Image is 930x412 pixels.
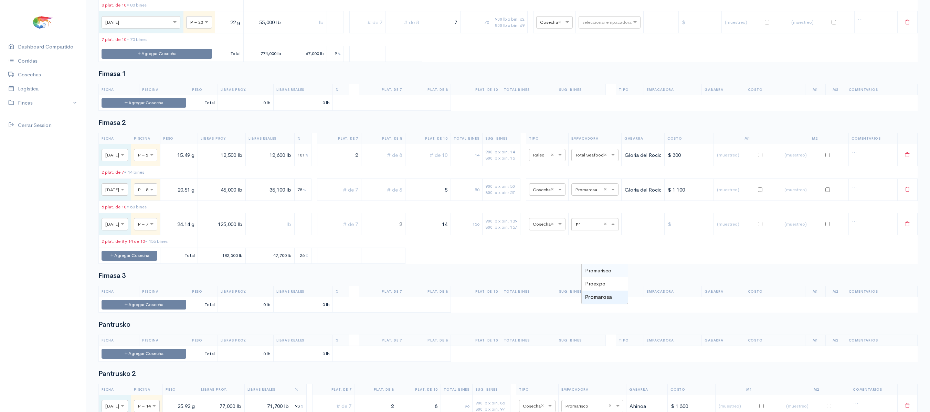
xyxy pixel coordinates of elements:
[616,335,644,346] th: Tipo
[163,217,195,231] input: g
[189,95,218,111] td: Total
[98,321,918,328] h2: Pantrusko
[364,148,402,162] input: # de 8
[218,297,273,313] td: 0 lb
[667,148,711,162] input: $
[359,84,405,95] th: Plat. de 7
[364,183,402,197] input: # de 8
[472,384,510,395] th: Sug. Bines
[126,2,147,8] span: = 80 bines
[791,17,832,27] input: (muestreo)
[644,84,701,95] th: Empacadora
[463,19,489,26] div: 70
[126,204,147,210] span: = 50 bines
[297,152,308,158] span: 101
[745,335,805,346] th: Costo
[312,384,355,395] th: Plat. de 7
[717,150,758,160] input: (muestreo)
[99,166,198,179] td: 2 plat. de 7
[616,286,644,297] th: Tipo
[273,286,332,297] th: Libras Reales
[189,335,218,346] th: Peso
[292,384,306,395] th: %
[317,133,361,144] th: Plat. de 7
[846,286,907,297] th: Comentarios
[273,346,332,362] td: 0 lb
[198,133,246,144] th: Libras Proy.
[99,235,198,248] td: 2 plat. de 8 y 14 de 10
[556,335,606,346] th: Sug. Bines
[516,384,558,395] th: Tipo
[218,84,273,95] th: Libras Proy.
[717,219,758,229] input: (muestreo)
[725,17,765,27] input: (muestreo)
[300,252,308,258] span: 26
[551,186,557,193] span: Clear all
[558,19,564,26] span: Clear all
[702,335,745,346] th: Gabarra
[284,46,327,62] td: 67,000 lb
[405,133,451,144] th: Plat. de 10
[408,183,448,197] input: # de 10
[784,219,825,229] input: (muestreo)
[102,349,186,359] button: Agregar Cosecha
[215,46,244,62] td: Total
[163,148,195,162] input: g
[702,84,745,95] th: Gabarra
[805,286,825,297] th: M1
[604,152,610,159] span: Clear all
[585,267,611,274] span: Promarisco
[784,185,825,195] input: (muestreo)
[702,286,745,297] th: Gabarra
[681,15,719,30] input: $
[667,217,711,231] input: $
[745,84,805,95] th: Costo
[454,221,479,228] div: 156
[333,286,349,297] th: %
[244,384,292,395] th: Libras Reales
[604,221,610,228] span: Clear all
[98,370,918,378] h2: Pantrusko 2
[305,153,308,158] span: %
[300,404,304,409] span: %
[359,286,405,297] th: Plat. de 7
[163,183,195,197] input: g
[805,335,825,346] th: M1
[160,248,198,263] td: Total
[126,36,147,42] span: = 70 bines
[218,335,273,346] th: Libras Proy.
[99,335,139,346] th: Fecha
[644,286,701,297] th: Empacadora
[609,402,614,410] span: Clear all
[303,187,306,192] span: %
[145,238,168,244] span: = 156 bines
[441,384,473,395] th: Total Bines
[333,335,349,346] th: %
[621,133,664,144] th: Gabarra
[198,248,246,263] td: 182,500 lb
[124,169,144,175] span: = 14 bines
[451,286,501,297] th: Plat. de 10
[485,149,517,155] div: 900 lb x bin: 14
[485,218,517,224] div: 900 lb x bin: 139
[451,84,501,95] th: Plat. de 10
[485,183,517,189] div: 900 lb x bin: 50
[846,84,907,95] th: Comentarios
[273,84,332,95] th: Libras Reales
[218,15,241,30] input: g
[249,183,292,197] input: lb
[249,217,292,231] input: lb
[425,15,457,30] input: # de 10
[541,402,547,410] span: Clear all
[405,84,451,95] th: Plat. de 8
[556,286,606,297] th: Sug. Bines
[243,46,284,62] td: 774,000 lb
[451,133,483,144] th: Total Bines
[454,152,479,159] div: 14
[139,84,189,95] th: Piscina
[825,286,846,297] th: M2
[99,200,198,213] td: 5 plat. de 10
[454,186,479,193] div: 50
[585,280,605,287] span: Proexpo
[846,335,907,346] th: Comentarios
